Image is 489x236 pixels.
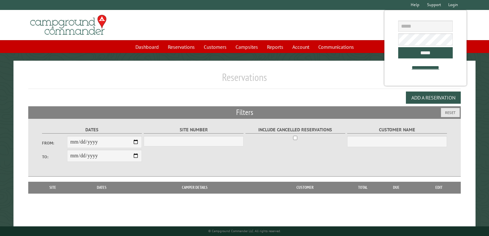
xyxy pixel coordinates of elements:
[42,126,142,134] label: Dates
[28,71,461,89] h1: Reservations
[130,182,260,193] th: Camper Details
[132,41,163,53] a: Dashboard
[263,41,287,53] a: Reports
[42,140,67,146] label: From:
[28,106,461,118] h2: Filters
[288,41,313,53] a: Account
[417,182,461,193] th: Edit
[347,126,447,134] label: Customer Name
[441,108,460,117] button: Reset
[376,182,417,193] th: Due
[208,229,281,233] small: © Campground Commander LLC. All rights reserved.
[74,182,130,193] th: Dates
[314,41,358,53] a: Communications
[406,92,461,104] button: Add a Reservation
[31,182,74,193] th: Site
[28,13,108,38] img: Campground Commander
[260,182,350,193] th: Customer
[42,154,67,160] label: To:
[350,182,376,193] th: Total
[232,41,262,53] a: Campsites
[144,126,244,134] label: Site Number
[164,41,199,53] a: Reservations
[245,126,345,134] label: Include Cancelled Reservations
[200,41,230,53] a: Customers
